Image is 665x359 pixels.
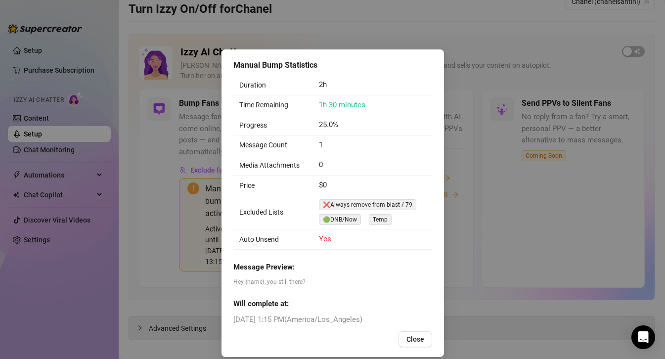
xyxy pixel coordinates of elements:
span: 🟢DNB/Now [318,214,360,225]
span: Close [406,335,424,343]
td: Time Remaining [233,95,313,116]
td: Excluded Lists [233,195,313,229]
span: 1 [318,140,322,149]
td: Auto Unsend [233,229,313,250]
td: Duration [233,75,313,95]
span: Temp [368,214,391,225]
span: ❌Always remove from blast / 79 [318,199,416,210]
span: Yes [318,234,331,243]
div: Manual Bump Statistics [233,59,432,71]
span: [DATE] 1:15 PM ( America/Los_Angeles ) [233,314,432,326]
button: Close [399,331,432,347]
span: 2h [318,80,326,89]
span: 1h 30 minutes [318,100,365,109]
span: 0 [318,160,322,169]
td: Message Count [233,135,313,156]
strong: Message Preview: [233,263,295,271]
td: Progress [233,115,313,135]
td: Price [233,176,313,196]
td: Media Attachments [233,155,313,176]
span: 25.0% [318,120,338,129]
strong: Will complete at: [233,299,289,308]
span: $0 [318,180,326,189]
div: Open Intercom Messenger [631,325,655,349]
span: Hey {name}, you still there? [233,277,432,287]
